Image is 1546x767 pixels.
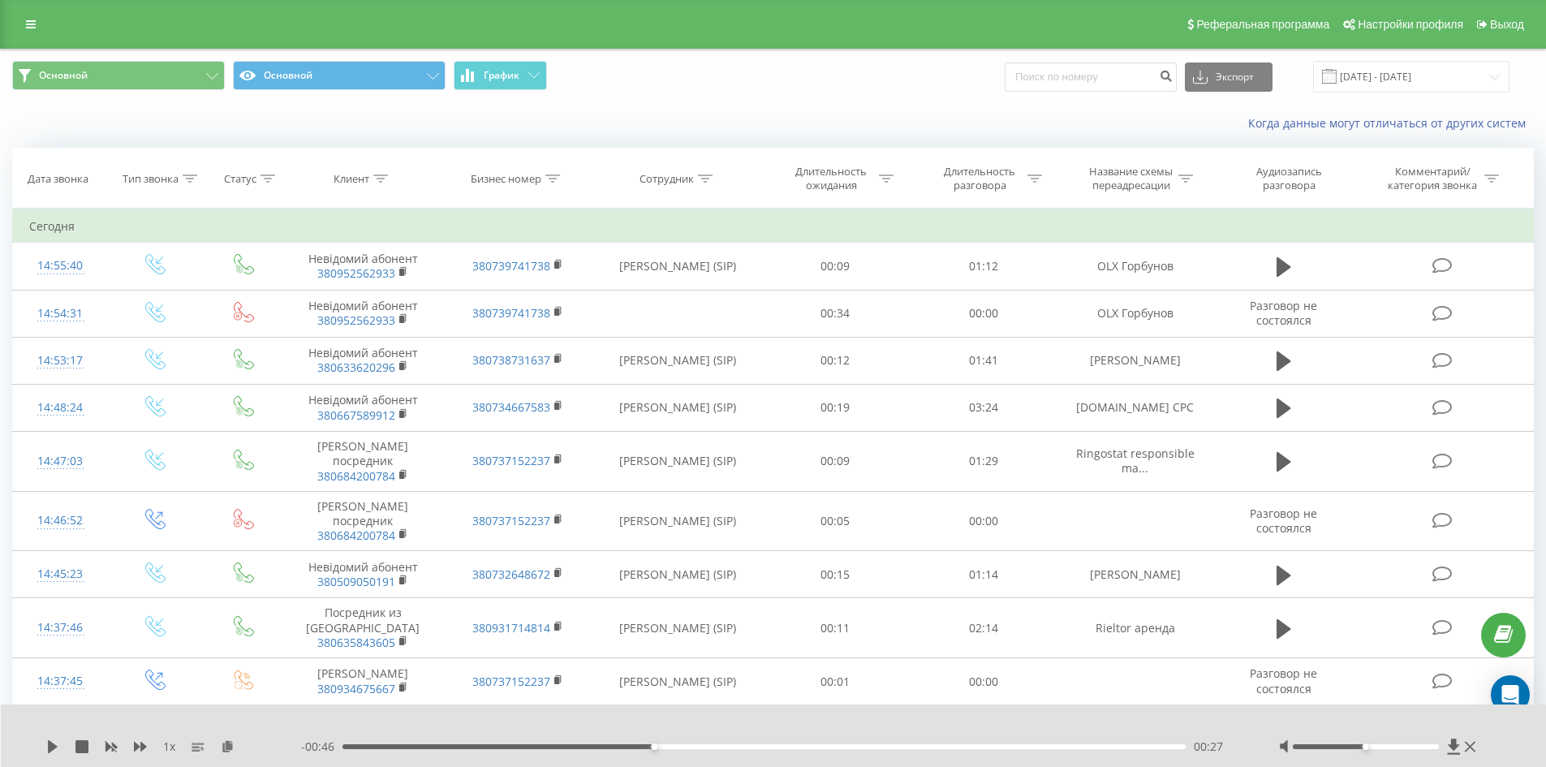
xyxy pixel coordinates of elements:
[1057,551,1212,598] td: [PERSON_NAME]
[1057,598,1212,658] td: Rieltor аренда
[595,658,761,705] td: [PERSON_NAME] (SIP)
[286,290,440,337] td: Невідомий абонент
[233,61,446,90] button: Основной
[910,243,1058,290] td: 01:12
[651,743,657,750] div: Accessibility label
[471,172,541,186] div: Бизнес номер
[29,446,92,477] div: 14:47:03
[761,658,910,705] td: 00:01
[29,298,92,330] div: 14:54:31
[595,491,761,551] td: [PERSON_NAME] (SIP)
[1185,62,1273,92] button: Экспорт
[595,432,761,492] td: [PERSON_NAME] (SIP)
[910,658,1058,705] td: 00:00
[29,345,92,377] div: 14:53:17
[910,491,1058,551] td: 00:00
[317,681,395,696] a: 380934675667
[1057,384,1212,431] td: [DOMAIN_NAME] CPC
[29,250,92,282] div: 14:55:40
[595,598,761,658] td: [PERSON_NAME] (SIP)
[286,337,440,384] td: Невідомий абонент
[472,453,550,468] a: 380737152237
[1363,743,1369,750] div: Accessibility label
[937,165,1023,192] div: Длительность разговора
[1358,18,1463,31] span: Настройки профиля
[761,598,910,658] td: 00:11
[484,70,519,81] span: График
[472,352,550,368] a: 380738731637
[761,432,910,492] td: 00:09
[910,384,1058,431] td: 03:24
[472,305,550,321] a: 380739741738
[1057,337,1212,384] td: [PERSON_NAME]
[29,505,92,536] div: 14:46:52
[761,551,910,598] td: 00:15
[761,384,910,431] td: 00:19
[334,172,369,186] div: Клиент
[1385,165,1480,192] div: Комментарий/категория звонка
[286,432,440,492] td: [PERSON_NAME] посредник
[317,360,395,375] a: 380633620296
[13,210,1534,243] td: Сегодня
[472,567,550,582] a: 380732648672
[29,392,92,424] div: 14:48:24
[286,598,440,658] td: Посредник из [GEOGRAPHIC_DATA]
[1250,298,1317,328] span: Разговор не состоялся
[29,558,92,590] div: 14:45:23
[317,574,395,589] a: 380509050191
[286,384,440,431] td: Невідомий абонент
[12,61,225,90] button: Основной
[761,243,910,290] td: 00:09
[761,491,910,551] td: 00:05
[761,337,910,384] td: 00:12
[286,491,440,551] td: [PERSON_NAME] посредник
[39,69,88,82] span: Основной
[224,172,256,186] div: Статус
[1005,62,1177,92] input: Поиск по номеру
[317,312,395,328] a: 380952562933
[472,620,550,636] a: 380931714814
[472,399,550,415] a: 380734667583
[595,337,761,384] td: [PERSON_NAME] (SIP)
[1250,506,1317,536] span: Разговор не состоялся
[1490,18,1524,31] span: Выход
[595,551,761,598] td: [PERSON_NAME] (SIP)
[286,551,440,598] td: Невідомий абонент
[29,612,92,644] div: 14:37:46
[910,598,1058,658] td: 02:14
[910,432,1058,492] td: 01:29
[454,61,547,90] button: График
[286,243,440,290] td: Невідомий абонент
[123,172,179,186] div: Тип звонка
[788,165,875,192] div: Длительность ожидания
[472,258,550,274] a: 380739741738
[1057,243,1212,290] td: OLX Горбунов
[1196,18,1329,31] span: Реферальная программа
[317,468,395,484] a: 380684200784
[286,658,440,705] td: [PERSON_NAME]
[595,243,761,290] td: [PERSON_NAME] (SIP)
[1194,739,1223,755] span: 00:27
[472,513,550,528] a: 380737152237
[1087,165,1174,192] div: Название схемы переадресации
[28,172,88,186] div: Дата звонка
[1236,165,1341,192] div: Аудиозапись разговора
[317,407,395,423] a: 380667589912
[317,265,395,281] a: 380952562933
[163,739,175,755] span: 1 x
[1250,666,1317,696] span: Разговор не состоялся
[640,172,694,186] div: Сотрудник
[1076,446,1195,476] span: Ringostat responsible ma...
[910,337,1058,384] td: 01:41
[29,666,92,697] div: 14:37:45
[1491,675,1530,714] div: Open Intercom Messenger
[1057,290,1212,337] td: OLX Горбунов
[472,674,550,689] a: 380737152237
[910,551,1058,598] td: 01:14
[317,635,395,650] a: 380635843605
[317,528,395,543] a: 380684200784
[301,739,342,755] span: - 00:46
[761,290,910,337] td: 00:34
[595,384,761,431] td: [PERSON_NAME] (SIP)
[910,290,1058,337] td: 00:00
